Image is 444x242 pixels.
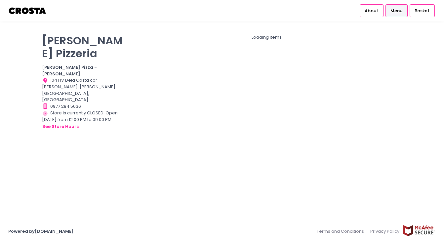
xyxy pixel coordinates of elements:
[42,110,126,130] div: Store is currently CLOSED. Open [DATE] from 12:00 PM to 09:00 PM
[403,225,436,236] img: mcafee-secure
[42,34,126,60] p: [PERSON_NAME] Pizzeria
[42,123,79,130] button: see store hours
[42,64,97,77] b: [PERSON_NAME] Pizza - [PERSON_NAME]
[365,8,378,14] span: About
[317,225,367,238] a: Terms and Conditions
[8,5,47,17] img: logo
[390,8,402,14] span: Menu
[385,4,408,17] a: Menu
[8,228,74,234] a: Powered by[DOMAIN_NAME]
[42,77,126,103] div: 104 HV Dela Costa cor [PERSON_NAME], [PERSON_NAME][GEOGRAPHIC_DATA], [GEOGRAPHIC_DATA]
[360,4,383,17] a: About
[42,103,126,110] div: 0977 284 5636
[367,225,403,238] a: Privacy Policy
[134,34,402,41] div: Loading items...
[415,8,429,14] span: Basket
